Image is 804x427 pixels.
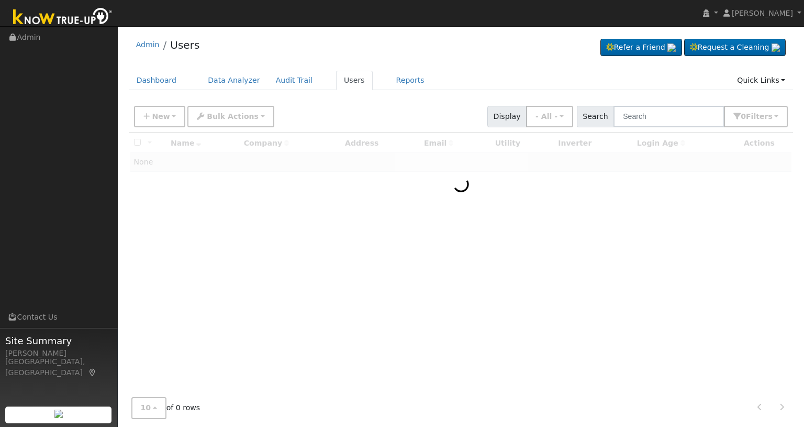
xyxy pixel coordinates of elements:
a: Dashboard [129,71,185,90]
img: Know True-Up [8,6,118,29]
a: Users [170,39,199,51]
div: [PERSON_NAME] [5,348,112,359]
a: Refer a Friend [600,39,682,57]
a: Audit Trail [268,71,320,90]
button: 10 [131,397,166,419]
span: Bulk Actions [207,112,259,121]
button: - All - [526,106,573,127]
span: s [768,112,772,121]
a: Admin [136,40,160,49]
span: 10 [141,403,151,412]
a: Map [88,368,97,377]
span: [PERSON_NAME] [732,9,793,17]
span: Display [487,106,527,127]
span: of 0 rows [131,397,200,419]
button: 0Filters [724,106,788,127]
a: Data Analyzer [200,71,268,90]
a: Request a Cleaning [684,39,786,57]
button: New [134,106,186,127]
span: Filter [746,112,773,121]
a: Users [336,71,373,90]
img: retrieve [54,410,63,418]
input: Search [613,106,724,127]
span: New [152,112,170,121]
a: Quick Links [729,71,793,90]
img: retrieve [772,43,780,52]
img: retrieve [667,43,676,52]
span: Site Summary [5,334,112,348]
span: Search [577,106,614,127]
div: [GEOGRAPHIC_DATA], [GEOGRAPHIC_DATA] [5,356,112,378]
button: Bulk Actions [187,106,274,127]
a: Reports [388,71,432,90]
